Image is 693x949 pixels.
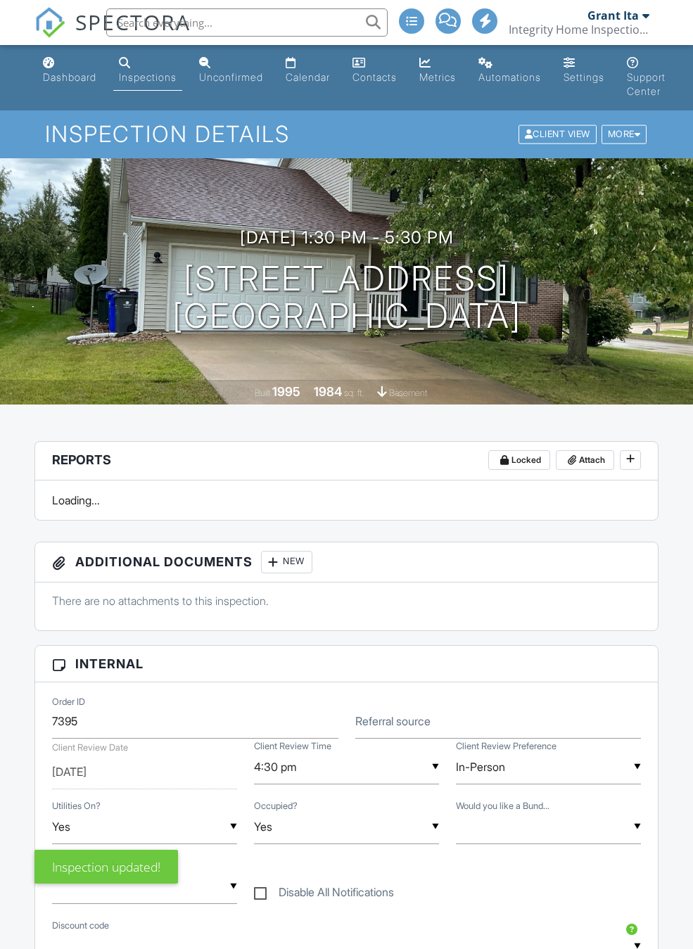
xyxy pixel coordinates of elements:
[587,8,639,23] div: Grant Ita
[509,23,649,37] div: Integrity Home Inspections
[564,71,604,83] div: Settings
[52,696,85,708] label: Order ID
[414,51,462,91] a: Metrics
[280,51,336,91] a: Calendar
[52,593,641,609] p: There are no attachments to this inspection.
[35,646,658,682] h3: Internal
[621,51,671,105] a: Support Center
[34,7,65,38] img: The Best Home Inspection Software - Spectora
[240,228,454,247] h3: [DATE] 1:30 pm - 5:30 pm
[254,800,298,813] label: Occupied?
[75,7,191,37] span: SPECTORA
[45,122,649,146] h1: Inspection Details
[478,71,541,83] div: Automations
[52,742,128,753] label: Client Review Date
[254,740,331,753] label: Client Review Time
[347,51,402,91] a: Contacts
[389,388,427,398] span: basement
[254,886,394,903] label: Disable All Notifications
[37,51,102,91] a: Dashboard
[352,71,397,83] div: Contacts
[52,755,237,789] input: Select Date
[106,8,388,37] input: Search everything...
[517,128,600,139] a: Client View
[314,384,342,399] div: 1984
[35,542,658,582] h3: Additional Documents
[52,800,101,813] label: Utilities On?
[419,71,456,83] div: Metrics
[558,51,610,91] a: Settings
[113,51,182,91] a: Inspections
[119,71,177,83] div: Inspections
[456,740,557,753] label: Client Review Preference
[344,388,364,398] span: sq. ft.
[52,919,109,932] label: Discount code
[199,71,263,83] div: Unconfirmed
[627,71,666,97] div: Support Center
[355,713,431,729] label: Referral source
[34,19,191,49] a: SPECTORA
[456,800,549,813] label: Would you like a Bundle Discount?
[261,551,312,573] div: New
[255,388,270,398] span: Built
[43,71,96,83] div: Dashboard
[272,384,300,399] div: 1995
[193,51,269,91] a: Unconfirmed
[172,260,521,335] h1: [STREET_ADDRESS] [GEOGRAPHIC_DATA]
[473,51,547,91] a: Automations (Advanced)
[602,125,647,144] div: More
[286,71,330,83] div: Calendar
[34,850,178,884] div: Inspection updated!
[519,125,597,144] div: Client View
